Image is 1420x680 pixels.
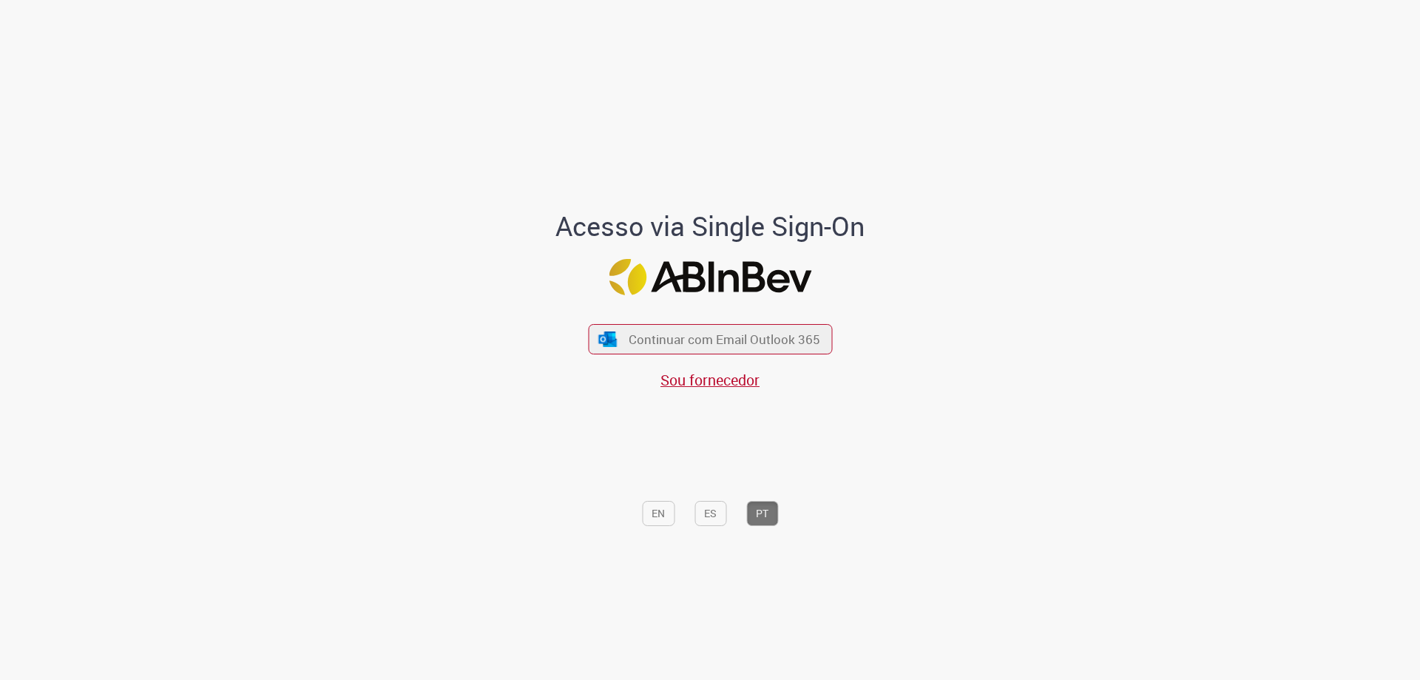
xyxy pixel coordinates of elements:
img: Logo ABInBev [609,259,811,295]
button: EN [642,501,674,526]
button: PT [746,501,778,526]
a: Sou fornecedor [660,370,760,390]
span: Continuar com Email Outlook 365 [629,331,820,348]
button: ES [694,501,726,526]
img: ícone Azure/Microsoft 360 [598,331,618,347]
button: ícone Azure/Microsoft 360 Continuar com Email Outlook 365 [588,324,832,354]
h1: Acesso via Single Sign-On [505,212,916,241]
